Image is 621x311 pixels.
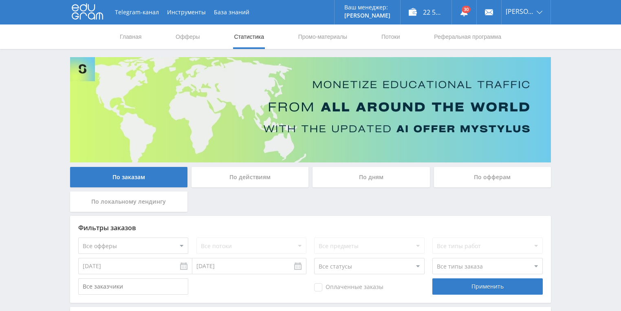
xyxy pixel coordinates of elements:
[313,167,430,187] div: По дням
[78,224,543,231] div: Фильтры заказов
[344,12,390,19] p: [PERSON_NAME]
[233,24,265,49] a: Статистика
[78,278,188,295] input: Все заказчики
[70,167,187,187] div: По заказам
[192,167,309,187] div: По действиям
[119,24,142,49] a: Главная
[175,24,201,49] a: Офферы
[434,167,551,187] div: По офферам
[70,191,187,212] div: По локальному лендингу
[344,4,390,11] p: Ваш менеджер:
[432,278,542,295] div: Применить
[506,8,534,15] span: [PERSON_NAME]
[297,24,348,49] a: Промо-материалы
[314,283,383,291] span: Оплаченные заказы
[70,57,551,162] img: Banner
[381,24,401,49] a: Потоки
[433,24,502,49] a: Реферальная программа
